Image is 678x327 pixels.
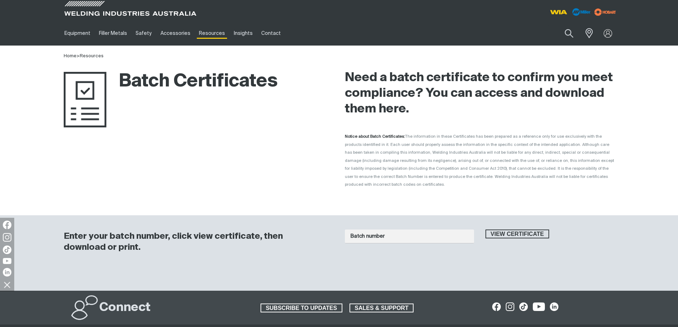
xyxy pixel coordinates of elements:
[592,7,618,17] img: miller
[261,304,342,313] span: SUBSCRIBE TO UPDATES
[345,135,614,186] span: The information in these Certificates has been prepared as a reference only for use exclusively w...
[557,25,581,42] button: Search products
[3,233,11,242] img: Instagram
[64,70,278,93] h1: Batch Certificates
[99,300,151,316] h2: Connect
[64,54,77,58] a: Home
[60,21,479,46] nav: Main
[77,54,80,58] span: >
[80,54,104,58] a: Resources
[345,70,615,117] h2: Need a batch certificate to confirm you meet compliance? You can access and download them here.
[229,21,257,46] a: Insights
[485,230,550,239] button: View certificate
[261,304,342,313] a: SUBSCRIBE TO UPDATES
[3,246,11,254] img: TikTok
[95,21,131,46] a: Filler Metals
[486,230,549,239] span: View certificate
[349,304,414,313] a: SALES & SUPPORT
[64,231,326,253] h3: Enter your batch number, click view certificate, then download or print.
[350,304,413,313] span: SALES & SUPPORT
[131,21,156,46] a: Safety
[3,221,11,229] img: Facebook
[3,258,11,264] img: YouTube
[1,279,13,291] img: hide socials
[60,21,95,46] a: Equipment
[548,25,581,42] input: Product name or item number...
[156,21,195,46] a: Accessories
[345,135,405,138] strong: Notice about Batch Certificates:
[195,21,229,46] a: Resources
[3,268,11,276] img: LinkedIn
[257,21,285,46] a: Contact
